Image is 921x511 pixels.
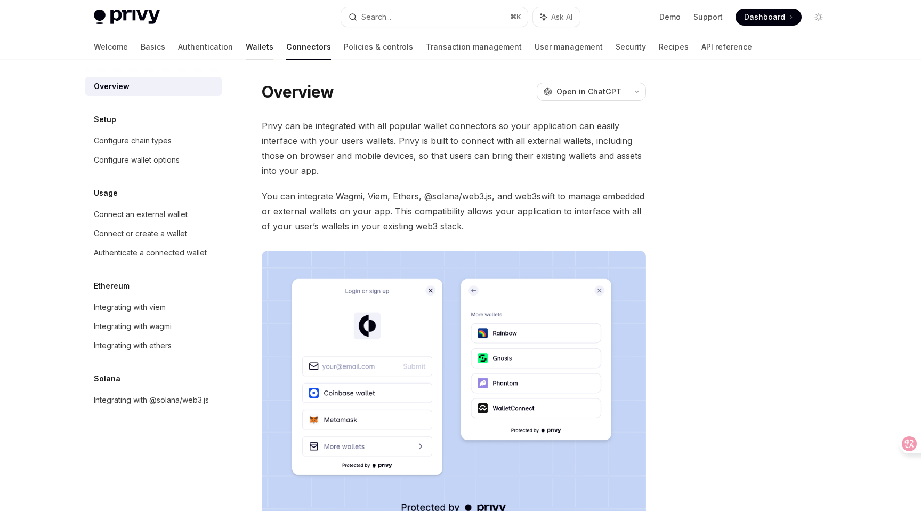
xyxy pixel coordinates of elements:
[94,394,209,406] div: Integrating with @solana/web3.js
[94,113,116,126] h5: Setup
[85,390,222,410] a: Integrating with @solana/web3.js
[533,7,580,27] button: Ask AI
[262,82,334,101] h1: Overview
[94,246,207,259] div: Authenticate a connected wallet
[85,317,222,336] a: Integrating with wagmi
[94,339,172,352] div: Integrating with ethers
[85,243,222,262] a: Authenticate a connected wallet
[94,80,130,93] div: Overview
[341,7,528,27] button: Search...⌘K
[262,189,646,234] span: You can integrate Wagmi, Viem, Ethers, @solana/web3.js, and web3swift to manage embedded or exter...
[85,77,222,96] a: Overview
[94,320,172,333] div: Integrating with wagmi
[616,34,646,60] a: Security
[659,34,689,60] a: Recipes
[286,34,331,60] a: Connectors
[85,224,222,243] a: Connect or create a wallet
[537,83,628,101] button: Open in ChatGPT
[361,11,391,23] div: Search...
[693,12,723,22] a: Support
[810,9,827,26] button: Toggle dark mode
[141,34,165,60] a: Basics
[262,118,646,178] span: Privy can be integrated with all popular wallet connectors so your application can easily interfa...
[178,34,233,60] a: Authentication
[736,9,802,26] a: Dashboard
[94,154,180,166] div: Configure wallet options
[246,34,273,60] a: Wallets
[85,131,222,150] a: Configure chain types
[94,280,130,292] h5: Ethereum
[510,13,521,21] span: ⌘ K
[744,12,785,22] span: Dashboard
[94,10,160,25] img: light logo
[85,336,222,355] a: Integrating with ethers
[94,34,128,60] a: Welcome
[94,134,172,147] div: Configure chain types
[94,187,118,199] h5: Usage
[344,34,413,60] a: Policies & controls
[426,34,522,60] a: Transaction management
[94,372,120,385] h5: Solana
[85,150,222,170] a: Configure wallet options
[94,301,166,314] div: Integrating with viem
[551,12,572,22] span: Ask AI
[659,12,681,22] a: Demo
[85,298,222,317] a: Integrating with viem
[535,34,603,60] a: User management
[94,227,187,240] div: Connect or create a wallet
[556,86,621,97] span: Open in ChatGPT
[701,34,752,60] a: API reference
[85,205,222,224] a: Connect an external wallet
[94,208,188,221] div: Connect an external wallet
